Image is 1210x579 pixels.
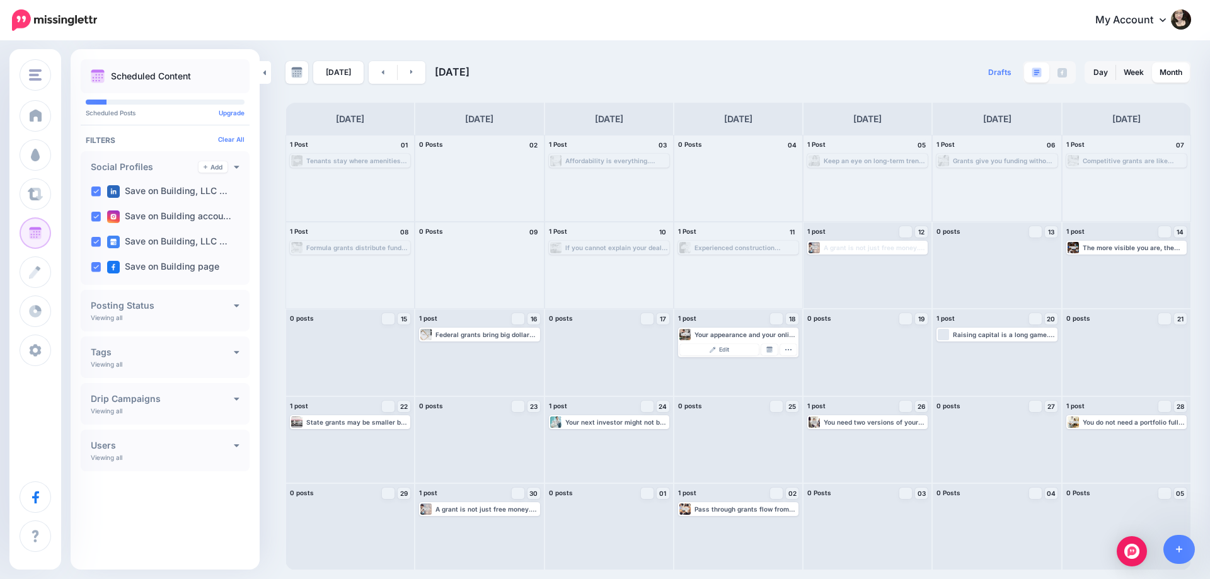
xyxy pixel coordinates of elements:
[531,316,537,322] span: 16
[86,110,245,116] p: Scheduled Posts
[86,135,245,145] h4: Filters
[915,313,928,324] a: 19
[1174,139,1187,151] h4: 07
[91,454,122,461] p: Viewing all
[527,488,540,499] a: 30
[807,314,831,322] span: 0 posts
[988,69,1011,76] span: Drafts
[398,313,410,324] a: 15
[1048,229,1054,235] span: 13
[678,402,702,410] span: 0 posts
[527,313,540,324] a: 16
[219,109,245,117] a: Upgrade
[1066,489,1090,496] span: 0 Posts
[199,161,228,173] a: Add
[549,140,567,148] span: 1 Post
[1152,62,1190,83] a: Month
[1083,157,1185,164] div: Competitive grants are like contests. Only proposals that clearly show impact and alignment get c...
[678,314,696,322] span: 1 post
[659,490,666,496] span: 01
[915,488,928,499] a: 03
[401,316,407,322] span: 15
[91,394,234,403] h4: Drip Campaigns
[91,314,122,321] p: Viewing all
[724,112,752,127] h4: [DATE]
[1066,402,1085,410] span: 1 post
[1045,313,1057,324] a: 20
[1045,401,1057,412] a: 27
[530,403,538,410] span: 23
[1083,244,1185,251] div: The more visible you are, the easier it is for the right people to find you. Stop keeping your vi...
[306,244,409,251] div: Formula grants distribute funds based on data like population or income, not who yells loudest. R...
[419,227,443,235] span: 0 Posts
[657,488,669,499] a: 01
[1066,140,1085,148] span: 1 Post
[527,401,540,412] a: 23
[398,488,410,499] a: 29
[657,313,669,324] a: 17
[290,227,308,235] span: 1 Post
[1047,316,1055,322] span: 20
[29,69,42,81] img: menu.png
[107,261,120,273] img: facebook-square.png
[290,140,308,148] span: 1 Post
[657,139,669,151] h4: 03
[1177,316,1184,322] span: 21
[1045,139,1057,151] h4: 06
[1174,401,1187,412] a: 28
[107,210,120,223] img: instagram-square.png
[527,226,540,238] h4: 09
[400,490,408,496] span: 29
[694,505,797,513] div: Pass through grants flow from the federal level to states before reaching local projects. Most pe...
[918,316,925,322] span: 19
[290,489,314,496] span: 0 posts
[465,112,493,127] h4: [DATE]
[565,244,668,251] div: If you cannot explain your deal in under 30 seconds, you are not ready. Investors lose interest f...
[1116,62,1151,83] a: Week
[91,348,234,357] h4: Tags
[788,403,796,410] span: 25
[400,403,408,410] span: 22
[91,360,122,368] p: Viewing all
[107,236,228,248] label: Save on Building, LLC …
[1174,313,1187,324] a: 21
[1177,229,1184,235] span: 14
[936,227,960,235] span: 0 posts
[786,226,798,238] h4: 11
[107,185,228,198] label: Save on Building, LLC …
[1083,418,1185,426] div: You do not need a portfolio full of real estate deals. You just need credibility. Show that you f...
[807,140,826,148] span: 1 Post
[398,401,410,412] a: 22
[1112,112,1141,127] h4: [DATE]
[527,139,540,151] h4: 02
[107,236,120,248] img: google_business-square.png
[291,67,302,78] img: calendar-grey-darker.png
[657,401,669,412] a: 24
[953,157,1056,164] div: Grants give you funding without repayment and unlock projects that might otherwise never happen. ...
[936,489,960,496] span: 0 Posts
[1177,403,1184,410] span: 28
[549,489,573,496] span: 0 posts
[915,139,928,151] h4: 05
[1117,536,1147,566] div: Open Intercom Messenger
[306,418,409,426] div: State grants may be smaller but their local focus and easier access make them great for targeted ...
[786,488,798,499] a: 02
[918,490,926,496] span: 03
[853,112,882,127] h4: [DATE]
[786,313,798,324] a: 18
[107,185,120,198] img: linkedin-square.png
[788,490,797,496] span: 02
[807,227,826,235] span: 1 post
[529,490,538,496] span: 30
[694,244,797,251] div: Experienced construction accident lawyers are crucial for navigating the complexities of construc...
[306,157,409,164] div: Tenants stay where amenities and infrastructure support their daily lives, think schools, transit...
[419,314,437,322] span: 1 post
[549,402,567,410] span: 1 post
[1066,314,1090,322] span: 0 posts
[435,505,538,513] div: A grant is not just free money. It is a vote of confidence in your vision and your ability to exe...
[1176,490,1184,496] span: 05
[953,331,1056,338] div: Raising capital is a long game. Trust builds slowly and quietly. Most people give up too soon bec...
[766,347,773,353] img: calendar-grey-darker.png
[660,316,666,322] span: 17
[786,401,798,412] a: 25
